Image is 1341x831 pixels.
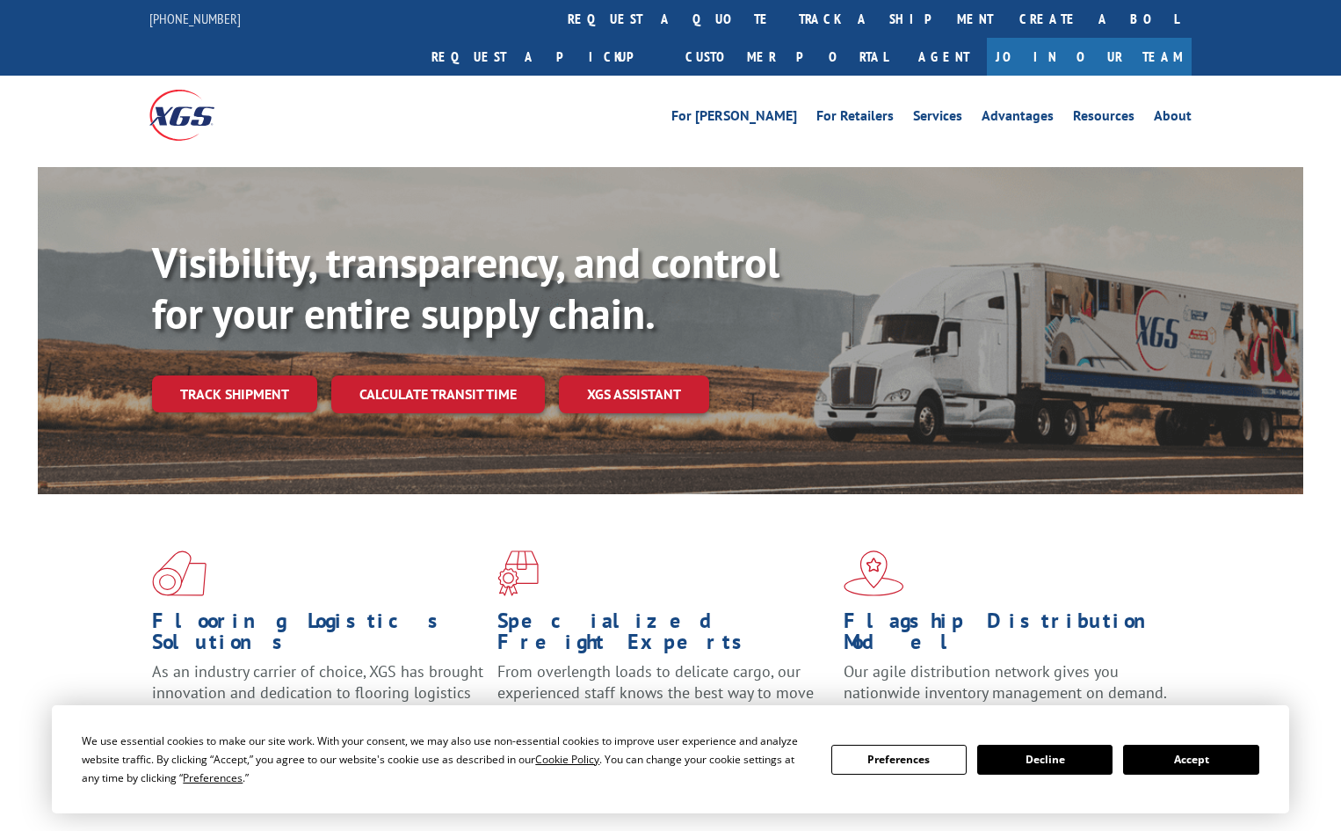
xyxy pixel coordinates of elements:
p: From overlength loads to delicate cargo, our experienced staff knows the best way to move your fr... [497,661,830,740]
a: Calculate transit time [331,375,545,413]
a: Agent [901,38,987,76]
span: Preferences [183,770,243,785]
div: We use essential cookies to make our site work. With your consent, we may also use non-essential ... [82,732,809,787]
span: Our agile distribution network gives you nationwide inventory management on demand. [844,661,1167,703]
span: As an industry carrier of choice, XGS has brought innovation and dedication to flooring logistics... [152,661,483,724]
h1: Specialized Freight Experts [497,610,830,661]
a: Track shipment [152,375,317,412]
a: Services [913,109,962,128]
h1: Flagship Distribution Model [844,610,1176,661]
a: For [PERSON_NAME] [671,109,797,128]
a: Resources [1073,109,1134,128]
h1: Flooring Logistics Solutions [152,610,484,661]
img: xgs-icon-flagship-distribution-model-red [844,550,904,596]
a: XGS ASSISTANT [559,375,709,413]
a: Customer Portal [672,38,901,76]
a: About [1154,109,1192,128]
img: xgs-icon-focused-on-flooring-red [497,550,539,596]
a: Request a pickup [418,38,672,76]
a: Join Our Team [987,38,1192,76]
button: Decline [977,745,1113,775]
a: For Retailers [816,109,894,128]
a: [PHONE_NUMBER] [149,10,241,27]
button: Accept [1123,745,1258,775]
a: Advantages [982,109,1054,128]
b: Visibility, transparency, and control for your entire supply chain. [152,235,779,340]
img: xgs-icon-total-supply-chain-intelligence-red [152,550,207,596]
button: Preferences [831,745,967,775]
span: Cookie Policy [535,752,599,767]
div: Cookie Consent Prompt [52,705,1289,813]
